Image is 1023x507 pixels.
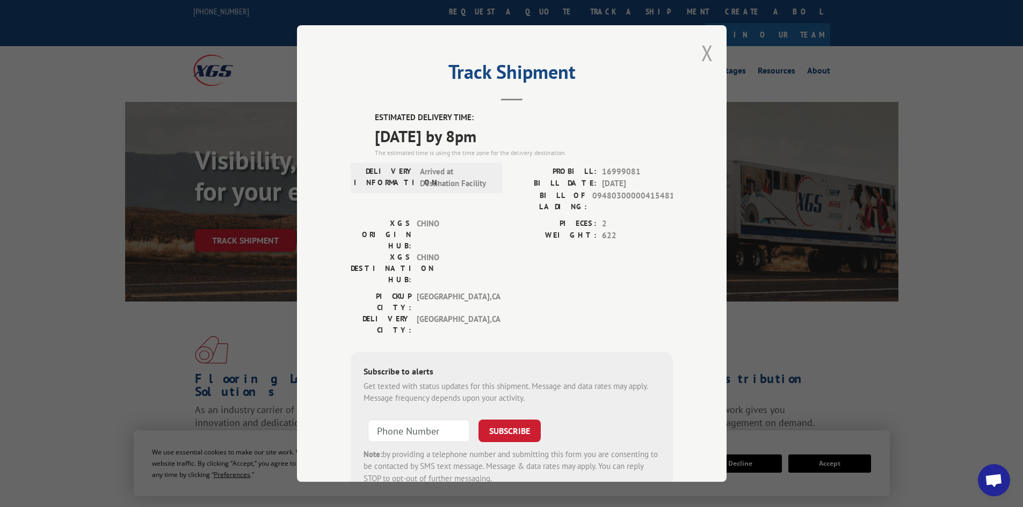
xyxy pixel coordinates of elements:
span: 622 [602,230,673,242]
strong: Note: [364,449,382,459]
div: by providing a telephone number and submitting this form you are consenting to be contacted by SM... [364,449,660,485]
label: PROBILL: [512,166,597,178]
div: The estimated time is using the time zone for the delivery destination. [375,148,673,158]
h2: Track Shipment [351,64,673,85]
label: ESTIMATED DELIVERY TIME: [375,112,673,124]
label: PIECES: [512,218,597,230]
span: Arrived at Destination Facility [420,166,492,190]
span: [DATE] [602,178,673,190]
label: BILL DATE: [512,178,597,190]
label: BILL OF LADING: [512,190,587,212]
span: [GEOGRAPHIC_DATA] , CA [417,291,489,313]
div: Subscribe to alerts [364,365,660,380]
label: PICKUP CITY: [351,291,411,313]
input: Phone Number [368,420,470,442]
label: XGS ORIGIN HUB: [351,218,411,252]
button: SUBSCRIBE [478,420,541,442]
label: DELIVERY CITY: [351,313,411,336]
label: WEIGHT: [512,230,597,242]
span: [DATE] by 8pm [375,124,673,148]
label: DELIVERY INFORMATION: [354,166,415,190]
div: Get texted with status updates for this shipment. Message and data rates may apply. Message frequ... [364,380,660,405]
button: Close modal [701,39,713,67]
span: 09480300000415481 [592,190,673,212]
span: 16999081 [602,166,673,178]
span: CHINO [417,218,489,252]
span: 2 [602,218,673,230]
label: XGS DESTINATION HUB: [351,252,411,285]
span: [GEOGRAPHIC_DATA] , CA [417,313,489,336]
span: CHINO [417,252,489,285]
div: Open chat [978,464,1010,496]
